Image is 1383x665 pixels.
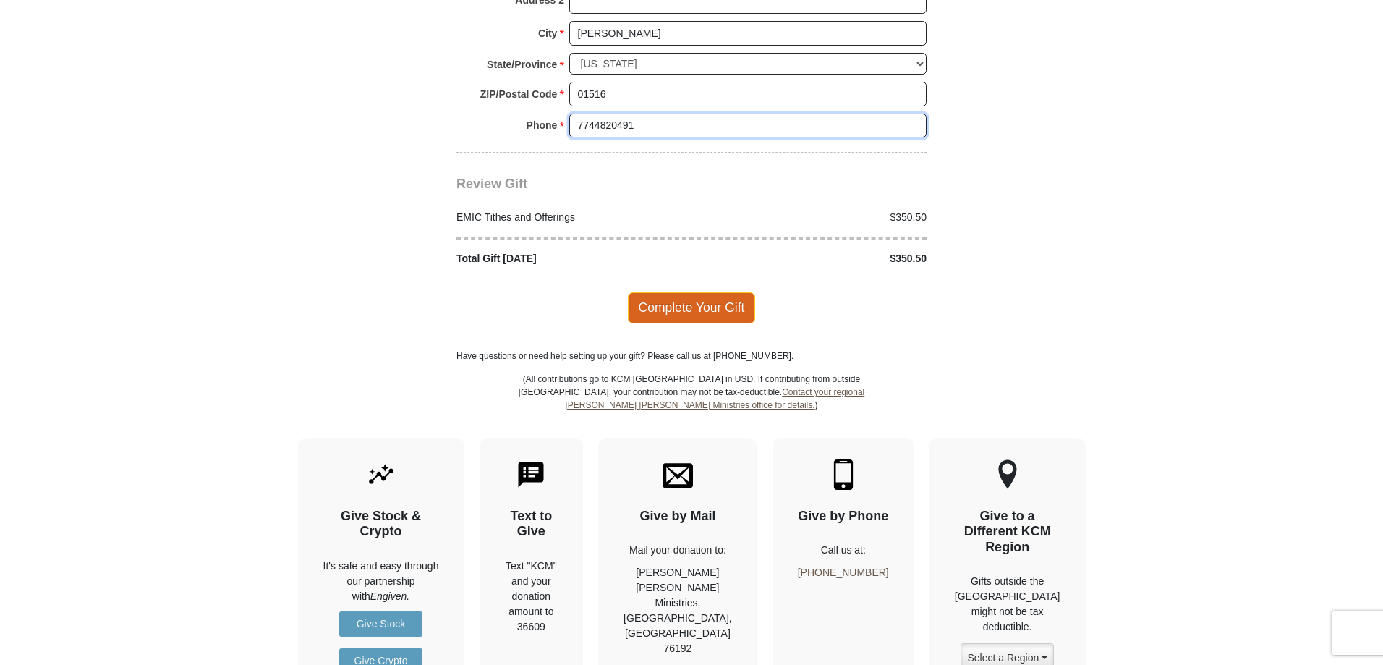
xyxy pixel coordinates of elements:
[480,84,558,104] strong: ZIP/Postal Code
[518,373,865,438] p: (All contributions go to KCM [GEOGRAPHIC_DATA] in USD. If contributing from outside [GEOGRAPHIC_D...
[624,543,732,558] p: Mail your donation to:
[955,509,1060,556] h4: Give to a Different KCM Region
[323,509,439,540] h4: Give Stock & Crypto
[366,459,396,490] img: give-by-stock.svg
[449,251,692,266] div: Total Gift [DATE]
[527,115,558,135] strong: Phone
[516,459,546,490] img: text-to-give.svg
[955,574,1060,635] p: Gifts outside the [GEOGRAPHIC_DATA] might not be tax deductible.
[449,210,692,225] div: EMIC Tithes and Offerings
[691,251,935,266] div: $350.50
[828,459,859,490] img: mobile.svg
[798,509,889,525] h4: Give by Phone
[624,509,732,525] h4: Give by Mail
[628,292,756,323] span: Complete Your Gift
[323,559,439,604] p: It's safe and easy through our partnership with
[624,565,732,656] p: [PERSON_NAME] [PERSON_NAME] Ministries, [GEOGRAPHIC_DATA], [GEOGRAPHIC_DATA] 76192
[505,509,558,540] h4: Text to Give
[456,177,527,191] span: Review Gift
[565,387,864,410] a: Contact your regional [PERSON_NAME] [PERSON_NAME] Ministries office for details.
[663,459,693,490] img: envelope.svg
[339,611,422,637] a: Give Stock
[798,567,889,578] a: [PHONE_NUMBER]
[487,54,557,75] strong: State/Province
[370,590,409,602] i: Engiven.
[538,23,557,43] strong: City
[691,210,935,225] div: $350.50
[997,459,1018,490] img: other-region
[456,350,927,363] p: Have questions or need help setting up your gift? Please call us at [PHONE_NUMBER].
[798,543,889,558] p: Call us at:
[505,559,558,635] div: Text "KCM" and your donation amount to 36609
